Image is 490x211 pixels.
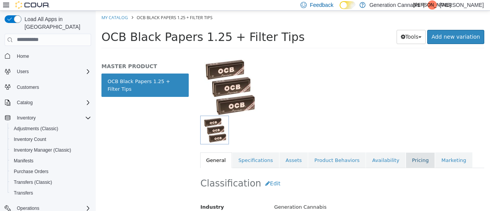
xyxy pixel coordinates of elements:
[413,0,451,10] span: [PERSON_NAME]
[17,53,29,59] span: Home
[14,98,36,107] button: Catalog
[2,113,94,123] button: Inventory
[8,123,94,134] button: Adjustments (Classic)
[14,126,58,132] span: Adjustments (Classic)
[332,19,389,33] a: Add new variation
[6,63,93,86] a: OCB Black Papers 1.25 + Filter Tips
[165,166,189,180] button: Edit
[14,98,91,107] span: Catalog
[11,135,91,144] span: Inventory Count
[301,19,330,33] button: Tools
[6,4,32,10] a: My Catalog
[2,51,94,62] button: Home
[14,168,49,175] span: Purchase Orders
[105,166,389,180] h2: Classification
[6,52,93,59] h5: MASTER PRODUCT
[14,113,91,123] span: Inventory
[11,124,61,133] a: Adjustments (Classic)
[8,177,94,188] button: Transfers (Classic)
[17,69,29,75] span: Users
[2,66,94,77] button: Users
[11,178,55,187] a: Transfers (Classic)
[11,167,91,176] span: Purchase Orders
[428,0,437,10] div: John Olan
[8,166,94,177] button: Purchase Orders
[14,52,32,61] a: Home
[14,158,33,164] span: Manifests
[310,142,339,158] a: Pricing
[105,193,129,199] span: Industry
[137,142,183,158] a: Specifications
[14,190,33,196] span: Transfers
[14,67,91,76] span: Users
[14,82,91,92] span: Customers
[14,83,42,92] a: Customers
[14,113,39,123] button: Inventory
[212,142,270,158] a: Product Behaviors
[8,155,94,166] button: Manifests
[17,84,39,90] span: Customers
[6,20,209,33] span: OCB Black Papers 1.25 + Filter Tips
[11,146,74,155] a: Inventory Manager (Classic)
[11,178,91,187] span: Transfers (Classic)
[2,97,94,108] button: Catalog
[105,47,162,105] img: 150
[184,142,212,158] a: Assets
[14,51,91,61] span: Home
[369,0,420,10] p: Generation Cannabis
[14,179,52,185] span: Transfers (Classic)
[11,167,52,176] a: Purchase Orders
[8,145,94,155] button: Inventory Manager (Classic)
[41,4,117,10] span: OCB Black Papers 1.25 + Filter Tips
[8,134,94,145] button: Inventory Count
[340,1,356,9] input: Dark Mode
[11,156,91,165] span: Manifests
[11,135,49,144] a: Inventory Count
[17,100,33,106] span: Catalog
[11,188,36,198] a: Transfers
[340,142,377,158] a: Marketing
[11,156,36,165] a: Manifests
[14,67,32,76] button: Users
[105,142,136,158] a: General
[11,188,91,198] span: Transfers
[21,15,91,31] span: Load All Apps in [GEOGRAPHIC_DATA]
[15,1,50,9] img: Cova
[11,124,91,133] span: Adjustments (Classic)
[2,82,94,93] button: Customers
[270,142,310,158] a: Availability
[14,147,71,153] span: Inventory Manager (Classic)
[440,0,484,10] p: [PERSON_NAME]
[11,146,91,155] span: Inventory Manager (Classic)
[8,188,94,198] button: Transfers
[17,115,36,121] span: Inventory
[173,190,394,203] div: Generation Cannabis
[310,1,333,9] span: Feedback
[14,136,46,142] span: Inventory Count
